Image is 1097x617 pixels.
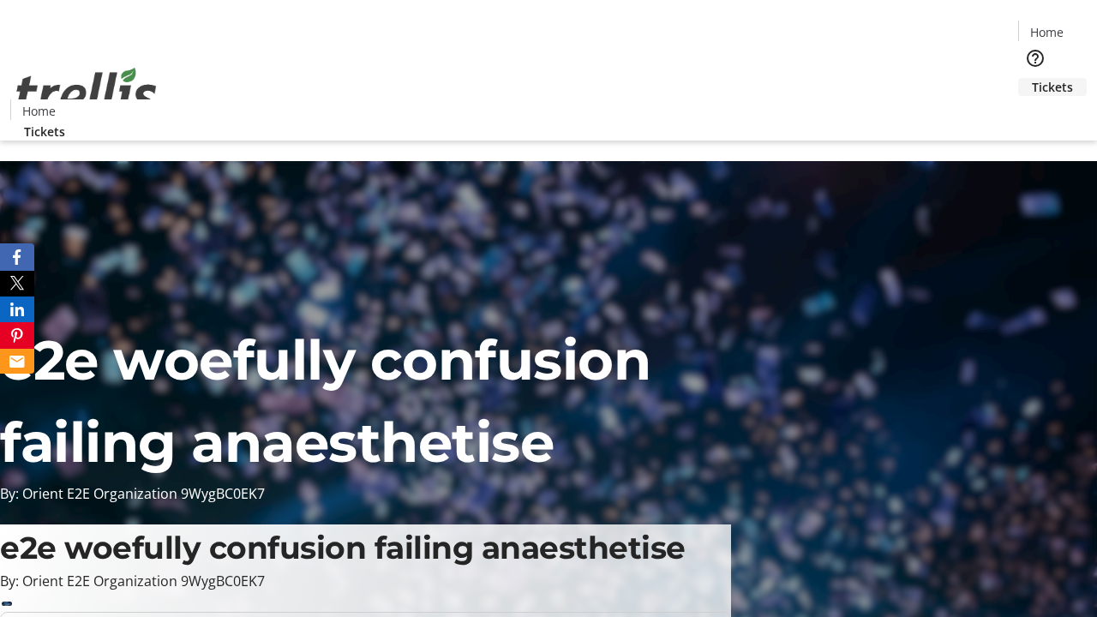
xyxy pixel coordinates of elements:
[24,123,65,141] span: Tickets
[11,102,66,120] a: Home
[22,102,56,120] span: Home
[1018,78,1087,96] a: Tickets
[1032,78,1073,96] span: Tickets
[10,49,163,135] img: Orient E2E Organization 9WygBC0EK7's Logo
[1018,96,1052,130] button: Cart
[1030,23,1064,41] span: Home
[10,123,79,141] a: Tickets
[1018,41,1052,75] button: Help
[1019,23,1074,41] a: Home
